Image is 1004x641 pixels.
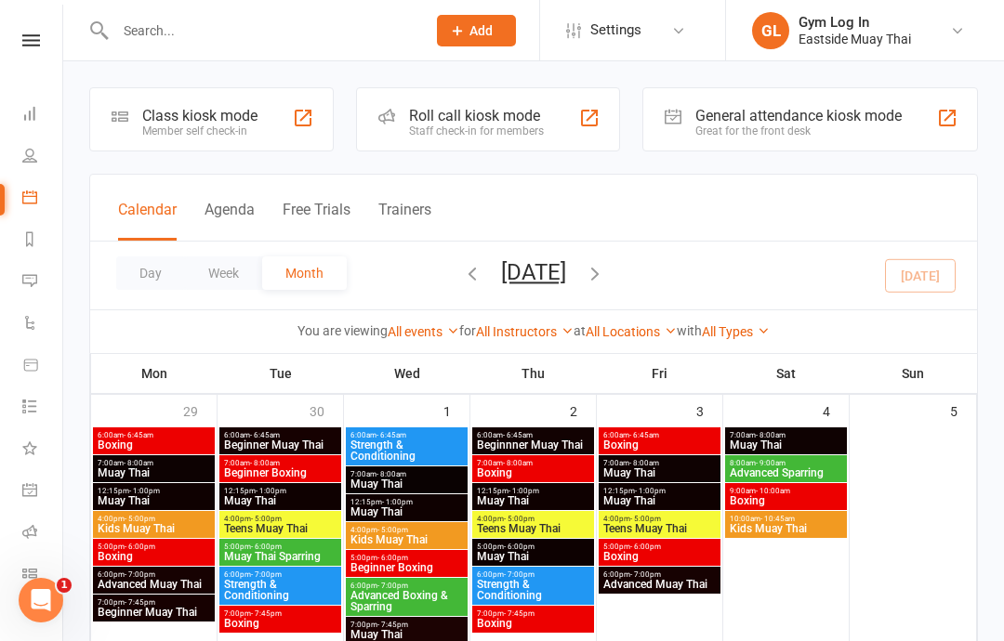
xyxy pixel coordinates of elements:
button: Week [185,256,262,290]
a: All Types [702,324,770,339]
span: Muay Thai [223,495,337,506]
span: 6:00am [476,431,590,439]
div: 30 [310,395,343,425]
span: Boxing [476,467,590,478]
span: 5:00pm [97,543,211,551]
span: - 6:00pm [630,543,661,551]
button: Free Trials [283,201,350,241]
span: - 5:00pm [630,515,661,523]
span: - 7:45pm [377,621,408,629]
span: 6:00pm [602,570,717,579]
span: - 8:00am [756,431,786,439]
span: - 1:00pm [129,487,160,495]
strong: for [459,323,476,338]
span: 4:00pm [476,515,590,523]
span: Beginnner Muay Thai [476,439,590,451]
span: 5:00pm [602,543,717,551]
span: Beginner Muay Thai [97,607,211,618]
span: - 7:00pm [377,582,408,590]
span: - 7:45pm [251,609,282,618]
span: 6:00pm [350,582,464,590]
div: GL [752,12,789,49]
span: Boxing [602,439,717,451]
span: - 5:00pm [125,515,155,523]
button: Trainers [378,201,431,241]
div: 3 [696,395,722,425]
span: 6:00am [223,431,337,439]
span: 5:00pm [476,543,590,551]
span: Beginner Muay Thai [223,439,337,451]
div: Gym Log In [799,14,911,31]
span: Strength & Conditioning [223,579,337,601]
span: - 6:45am [376,431,406,439]
a: Reports [22,220,64,262]
span: 7:00pm [476,609,590,618]
span: Strength & Conditioning [350,439,464,462]
span: 7:00am [97,459,211,467]
th: Mon [91,354,218,393]
span: - 6:45am [124,431,153,439]
a: Roll call kiosk mode [22,513,64,555]
span: - 6:00pm [377,554,408,562]
span: Beginner Boxing [350,562,464,573]
th: Thu [470,354,597,393]
span: Advanced Muay Thai [97,579,211,590]
span: 7:00pm [223,609,337,618]
span: 6:00pm [476,570,590,579]
span: - 5:00pm [251,515,282,523]
a: Class kiosk mode [22,555,64,596]
span: - 8:00am [124,459,153,467]
span: Muay Thai Sparring [223,551,337,562]
th: Tue [218,354,344,393]
span: Settings [590,9,641,51]
span: 6:00am [350,431,464,439]
span: Boxing [476,618,590,629]
button: Calendar [118,201,177,241]
span: 1 [57,578,72,593]
span: - 1:00pm [509,487,539,495]
span: - 6:45am [629,431,659,439]
strong: You are viewing [297,323,388,338]
span: Muay Thai [350,506,464,517]
span: Boxing [97,439,211,451]
div: General attendance kiosk mode [695,107,902,124]
div: Staff check-in for members [409,124,544,137]
span: 12:15pm [476,487,590,495]
span: Kids Muay Thai [97,523,211,534]
span: 6:00am [602,431,717,439]
span: 7:00pm [350,621,464,629]
span: Muay Thai [476,551,590,562]
th: Sat [723,354,850,393]
span: 7:00am [729,431,843,439]
span: Strength & Conditioning [476,579,590,601]
span: - 7:00pm [504,570,535,579]
a: Dashboard [22,95,64,137]
span: Teens Muay Thai [223,523,337,534]
span: 4:00pm [350,526,464,534]
span: 5:00pm [350,554,464,562]
a: All Locations [586,324,677,339]
th: Sun [850,354,977,393]
span: 9:00am [729,487,843,495]
span: Teens Muay Thai [476,523,590,534]
span: Add [469,23,493,38]
span: 12:15pm [602,487,717,495]
span: 12:15pm [350,498,464,506]
span: Advanced Muay Thai [602,579,717,590]
a: All events [388,324,459,339]
span: Boxing [223,618,337,629]
span: - 6:45am [250,431,280,439]
span: Boxing [729,495,843,506]
span: - 6:45am [503,431,533,439]
span: Kids Muay Thai [729,523,843,534]
span: 5:00pm [223,543,337,551]
span: - 7:00pm [125,570,155,579]
div: Roll call kiosk mode [409,107,544,124]
span: - 1:00pm [635,487,666,495]
span: - 7:00pm [630,570,661,579]
th: Wed [344,354,470,393]
span: - 1:00pm [256,487,286,495]
div: 4 [823,395,849,425]
span: - 6:00pm [504,543,535,551]
span: - 5:00pm [377,526,408,534]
